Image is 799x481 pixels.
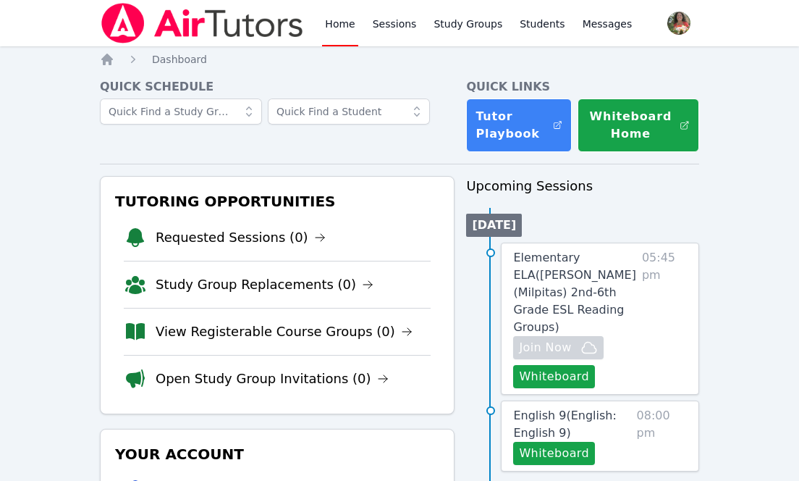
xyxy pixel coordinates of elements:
span: Elementary ELA ( [PERSON_NAME] (Milpitas) 2nd-6th Grade ESL Reading Groups ) [513,251,636,334]
button: Whiteboard Home [578,99,699,152]
span: Messages [583,17,633,31]
button: Join Now [513,336,603,359]
span: 05:45 pm [642,249,687,388]
span: English 9 ( English: English 9 ) [513,409,616,440]
a: Tutor Playbook [466,99,572,152]
li: [DATE] [466,214,522,237]
h4: Quick Links [466,78,699,96]
h3: Upcoming Sessions [466,176,699,196]
a: English 9(English: English 9) [513,407,630,442]
a: Elementary ELA([PERSON_NAME] (Milpitas) 2nd-6th Grade ESL Reading Groups) [513,249,635,336]
a: Study Group Replacements (0) [156,275,373,295]
a: Open Study Group Invitations (0) [156,369,389,389]
input: Quick Find a Study Group [100,99,262,125]
img: Air Tutors [100,3,305,43]
a: Requested Sessions (0) [156,227,326,248]
a: Dashboard [152,52,207,67]
input: Quick Find a Student [268,99,430,125]
span: 08:00 pm [637,407,687,465]
button: Whiteboard [513,442,595,465]
h4: Quick Schedule [100,78,455,96]
h3: Your Account [112,441,442,467]
span: Dashboard [152,54,207,65]
span: Join Now [519,339,571,356]
a: View Registerable Course Groups (0) [156,322,413,342]
nav: Breadcrumb [100,52,699,67]
h3: Tutoring Opportunities [112,188,442,214]
button: Whiteboard [513,365,595,388]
